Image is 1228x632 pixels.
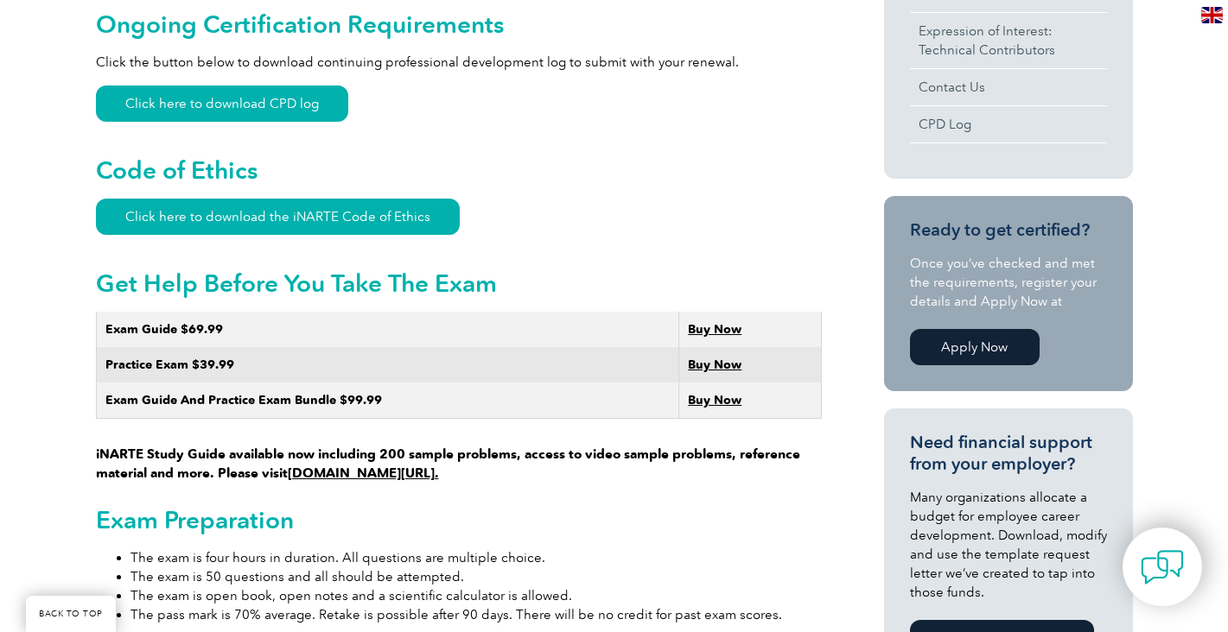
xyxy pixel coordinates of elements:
[1201,7,1223,23] img: en
[910,488,1107,602] p: Many organizations allocate a budget for employee career development. Download, modify and use th...
[910,219,1107,241] h3: Ready to get certified?
[910,329,1040,365] a: Apply Now
[688,393,741,408] a: Buy Now
[688,357,741,372] a: Buy Now
[910,254,1107,311] p: Once you’ve checked and met the requirements, register your details and Apply Now at
[130,548,822,567] li: The exam is four hours in duration. All questions are multiple choice.
[288,465,439,481] a: [DOMAIN_NAME][URL].
[96,446,800,481] strong: iNARTE Study Guide available now including 200 sample problems, access to video sample problems, ...
[130,605,822,624] li: The pass mark is 70% average. Retake is possible after 90 days. There will be no credit for past ...
[26,596,116,632] a: BACK TO TOP
[105,322,223,337] strong: Exam Guide $69.99
[688,322,741,337] a: Buy Now
[105,357,234,372] strong: Practice Exam $39.99
[96,506,822,534] h2: Exam Preparation
[910,432,1107,475] h3: Need financial support from your employer?
[96,53,822,72] p: Click the button below to download continuing professional development log to submit with your re...
[1141,546,1184,589] img: contact-chat.png
[96,156,822,184] h2: Code of Ethics
[130,586,822,605] li: The exam is open book, open notes and a scientific calculator is allowed.
[910,106,1107,142] a: CPD Log
[96,269,822,297] h2: Get Help Before You Take The Exam
[96,10,822,38] h2: Ongoing Certification Requirements
[96,85,348,122] a: Click here to download CPD log
[910,13,1107,68] a: Expression of Interest:Technical Contributors
[130,567,822,586] li: The exam is 50 questions and all should be attempted.
[910,69,1107,105] a: Contact Us
[96,199,460,235] a: Click here to download the iNARTE Code of Ethics
[105,393,382,408] strong: Exam Guide And Practice Exam Bundle $99.99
